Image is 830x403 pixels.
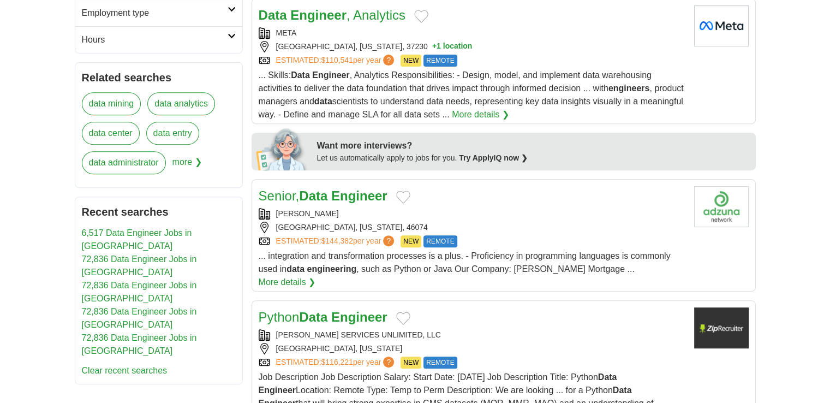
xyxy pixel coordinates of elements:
span: NEW [401,357,421,369]
a: Hours [75,26,242,53]
a: data entry [146,122,199,145]
span: ? [383,55,394,66]
a: ESTIMATED:$116,221per year? [276,357,397,369]
span: $144,382 [321,236,353,245]
img: Meta logo [694,5,749,46]
button: Add to favorite jobs [414,10,428,23]
a: 6,517 Data Engineer Jobs in [GEOGRAPHIC_DATA] [82,228,192,251]
span: REMOTE [423,55,457,67]
strong: Engineer [290,8,347,22]
a: META [276,28,297,37]
a: Senior,Data Engineer [259,188,387,203]
a: More details ❯ [452,108,509,121]
span: ... integration and transformation processes is a plus. - Proficiency in programming languages is... [259,251,671,274]
span: + [432,41,437,52]
a: 72,836 Data Engineer Jobs in [GEOGRAPHIC_DATA] [82,333,197,355]
div: [GEOGRAPHIC_DATA], [US_STATE], 37230 [259,41,685,52]
strong: Data [299,188,327,203]
a: ESTIMATED:$110,541per year? [276,55,397,67]
strong: Data [299,310,327,324]
button: Add to favorite jobs [396,312,410,325]
div: Let us automatically apply to jobs for you. [317,152,749,164]
strong: Engineer [259,386,296,395]
a: Clear recent searches [82,366,168,375]
span: $110,541 [321,56,353,64]
strong: Data [598,372,617,382]
a: [PERSON_NAME] [276,209,339,218]
button: Add to favorite jobs [396,191,410,204]
h2: Recent searches [82,204,236,220]
div: [PERSON_NAME] SERVICES UNLIMITED, LLC [259,329,685,341]
div: [GEOGRAPHIC_DATA], [US_STATE], 46074 [259,222,685,233]
strong: engineering [307,264,356,274]
img: apply-iq-scientist.png [256,127,309,170]
h2: Employment type [82,7,228,20]
a: data analytics [147,92,215,115]
a: data administrator [82,151,166,174]
strong: data [286,264,304,274]
a: ESTIMATED:$144,382per year? [276,235,397,247]
div: Want more interviews? [317,139,749,152]
span: ? [383,357,394,368]
img: Carrington College California-Sacramento logo [694,186,749,227]
strong: Engineer [331,188,387,203]
img: Company logo [694,307,749,348]
a: 72,836 Data Engineer Jobs in [GEOGRAPHIC_DATA] [82,254,197,277]
a: data mining [82,92,141,115]
h2: Hours [82,33,228,46]
a: Data Engineer, Analytics [259,8,405,22]
span: $116,221 [321,358,353,366]
span: REMOTE [423,357,457,369]
span: ? [383,235,394,246]
span: more ❯ [172,151,202,181]
span: NEW [401,235,421,247]
strong: Engineer [312,70,349,80]
span: REMOTE [423,235,457,247]
a: 72,836 Data Engineer Jobs in [GEOGRAPHIC_DATA] [82,281,197,303]
strong: Data [613,386,632,395]
a: data center [82,122,140,145]
strong: Data [291,70,310,80]
button: +1 location [432,41,473,52]
a: More details ❯ [259,276,316,289]
span: ... Skills: , Analytics Responsibilities: - Design, model, and implement data warehousing activit... [259,70,684,119]
a: PythonData Engineer [259,310,387,324]
strong: data [314,97,332,106]
div: [GEOGRAPHIC_DATA], [US_STATE] [259,343,685,354]
span: NEW [401,55,421,67]
a: 72,836 Data Engineer Jobs in [GEOGRAPHIC_DATA] [82,307,197,329]
h2: Related searches [82,69,236,86]
a: Try ApplyIQ now ❯ [459,153,528,162]
strong: Engineer [331,310,387,324]
strong: Data [259,8,287,22]
strong: engineers [608,84,650,93]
